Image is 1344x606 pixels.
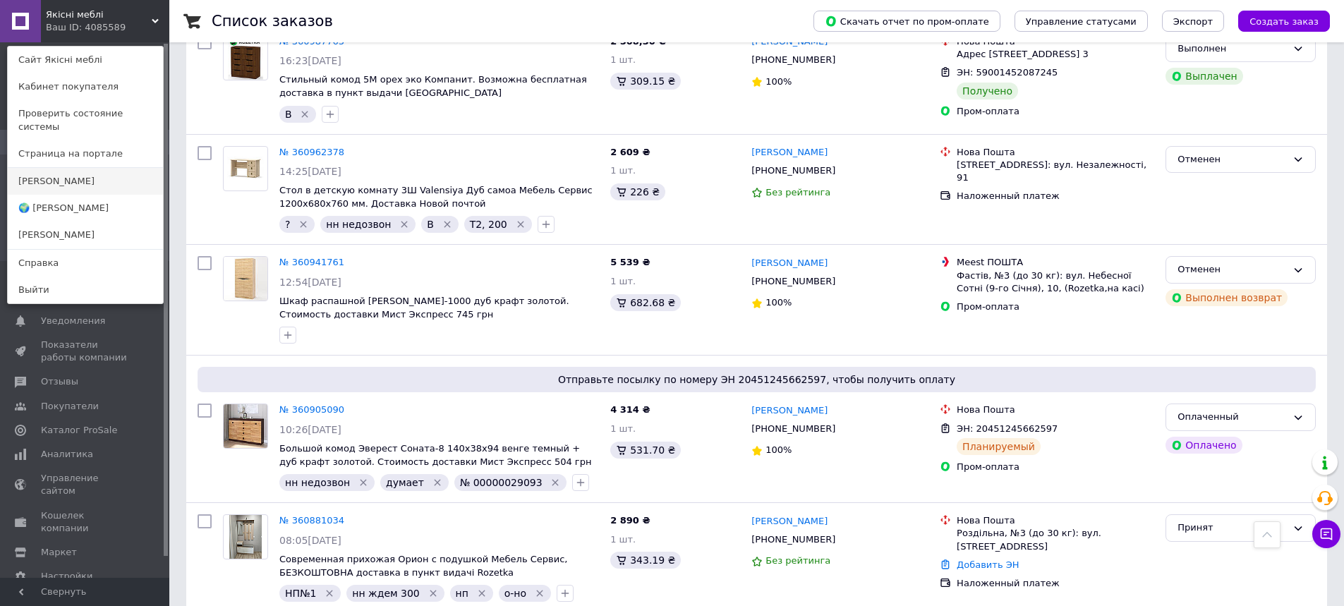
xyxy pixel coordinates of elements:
[279,166,341,177] span: 14:25[DATE]
[1312,520,1340,548] button: Чат с покупателем
[224,404,267,448] img: Фото товару
[279,424,341,435] span: 10:26[DATE]
[610,147,650,157] span: 2 609 ₴
[279,554,567,578] a: Современная прихожая Орион с подушкой Мебель Сервис, БЕЗКОШТОВНА доставка в пункт видачі Rozetka
[957,105,1154,118] div: Пром-оплата
[610,534,636,545] span: 1 шт.
[957,559,1019,570] a: Добавить ЭН
[610,404,650,415] span: 4 314 ₴
[957,301,1154,313] div: Пром-оплата
[399,219,410,230] svg: Удалить метку
[428,588,439,599] svg: Удалить метку
[751,404,828,418] a: [PERSON_NAME]
[326,219,391,230] span: нн недозвон
[279,55,341,66] span: 16:23[DATE]
[1249,16,1319,27] span: Создать заказ
[957,159,1154,184] div: [STREET_ADDRESS]: вул. Незалежності, 91
[279,404,344,415] a: № 360905090
[515,219,526,230] svg: Удалить метку
[8,277,163,303] a: Выйти
[476,588,488,599] svg: Удалить метку
[957,438,1041,455] div: Планируемый
[825,15,989,28] span: Скачать отчет по пром-оплате
[957,67,1058,78] span: ЭН: 59001452087245
[41,546,77,559] span: Маркет
[957,527,1154,552] div: Роздільна, №3 (до 30 кг): вул. [STREET_ADDRESS]
[223,404,268,449] a: Фото товару
[957,190,1154,202] div: Наложенный платеж
[1162,11,1224,32] button: Экспорт
[279,535,341,546] span: 08:05[DATE]
[8,195,163,222] a: 🌍 [PERSON_NAME]
[610,276,636,286] span: 1 шт.
[41,339,131,364] span: Показатели работы компании
[749,531,838,549] div: [PHONE_NUMBER]
[229,515,262,559] img: Фото товару
[610,442,681,459] div: 531.70 ₴
[1177,521,1287,535] div: Принят
[1224,16,1330,26] a: Создать заказ
[41,509,131,535] span: Кошелек компании
[957,514,1154,527] div: Нова Пошта
[957,404,1154,416] div: Нова Пошта
[46,8,152,21] span: Якісні меблі
[358,477,369,488] svg: Удалить метку
[8,140,163,167] a: Страница на портале
[550,477,561,488] svg: Удалить метку
[352,588,419,599] span: нн ждем 300
[279,443,591,467] a: Большой комод Эверест Соната-8 140х38х94 венге темный + дуб крафт золотой. Стоимость доставки Мис...
[279,185,593,209] a: Стол в детскую комнату 3Ш Valensiya Дуб самоа Мебель Сервис 1200х680х760 мм. Доставка Новой почтой
[41,424,117,437] span: Каталог ProSale
[957,256,1154,269] div: Meest ПОШТА
[749,272,838,291] div: [PHONE_NUMBER]
[765,297,792,308] span: 100%
[285,109,292,120] span: В
[41,375,78,388] span: Отзывы
[41,472,131,497] span: Управление сайтом
[470,219,507,230] span: Т2, 200
[610,515,650,526] span: 2 890 ₴
[1177,410,1287,425] div: Оплаченный
[1015,11,1148,32] button: Управление статусами
[610,73,681,90] div: 309.15 ₴
[279,296,569,320] span: Шкаф распашной [PERSON_NAME]-1000 дуб крафт золотой. Стоимость доставки Мист Экспресс 745 грн
[8,222,163,248] a: [PERSON_NAME]
[299,109,310,120] svg: Удалить метку
[279,515,344,526] a: № 360881034
[298,219,309,230] svg: Удалить метку
[223,146,268,191] a: Фото товару
[1177,152,1287,167] div: Отменен
[8,100,163,140] a: Проверить состояние системы
[203,372,1310,387] span: Отправьте посылку по номеру ЭН 20451245662597, чтобы получить оплату
[279,74,587,98] a: Стильный комод 5М орех эко Компанит. Возможна бесплатная доставка в пункт выдачи [GEOGRAPHIC_DATA]
[285,477,350,488] span: нн недозвон
[442,219,453,230] svg: Удалить метку
[41,400,99,413] span: Покупатели
[8,47,163,73] a: Сайт Якісні меблі
[957,461,1154,473] div: Пром-оплата
[1177,262,1287,277] div: Отменен
[610,36,666,47] span: 2 508,30 ₴
[957,48,1154,61] div: Адрес [STREET_ADDRESS] 3
[460,477,543,488] span: № 00000029093
[41,570,92,583] span: Настройки
[749,162,838,180] div: [PHONE_NUMBER]
[751,146,828,159] a: [PERSON_NAME]
[41,315,105,327] span: Уведомления
[610,552,681,569] div: 343.19 ₴
[456,588,468,599] span: нп
[534,588,545,599] svg: Удалить метку
[279,36,344,47] a: № 360987763
[957,83,1018,99] div: Получено
[224,157,267,180] img: Фото товару
[765,555,830,566] span: Без рейтинга
[749,420,838,438] div: [PHONE_NUMBER]
[765,187,830,198] span: Без рейтинга
[1177,42,1287,56] div: Выполнен
[212,13,333,30] h1: Список заказов
[427,219,434,230] span: В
